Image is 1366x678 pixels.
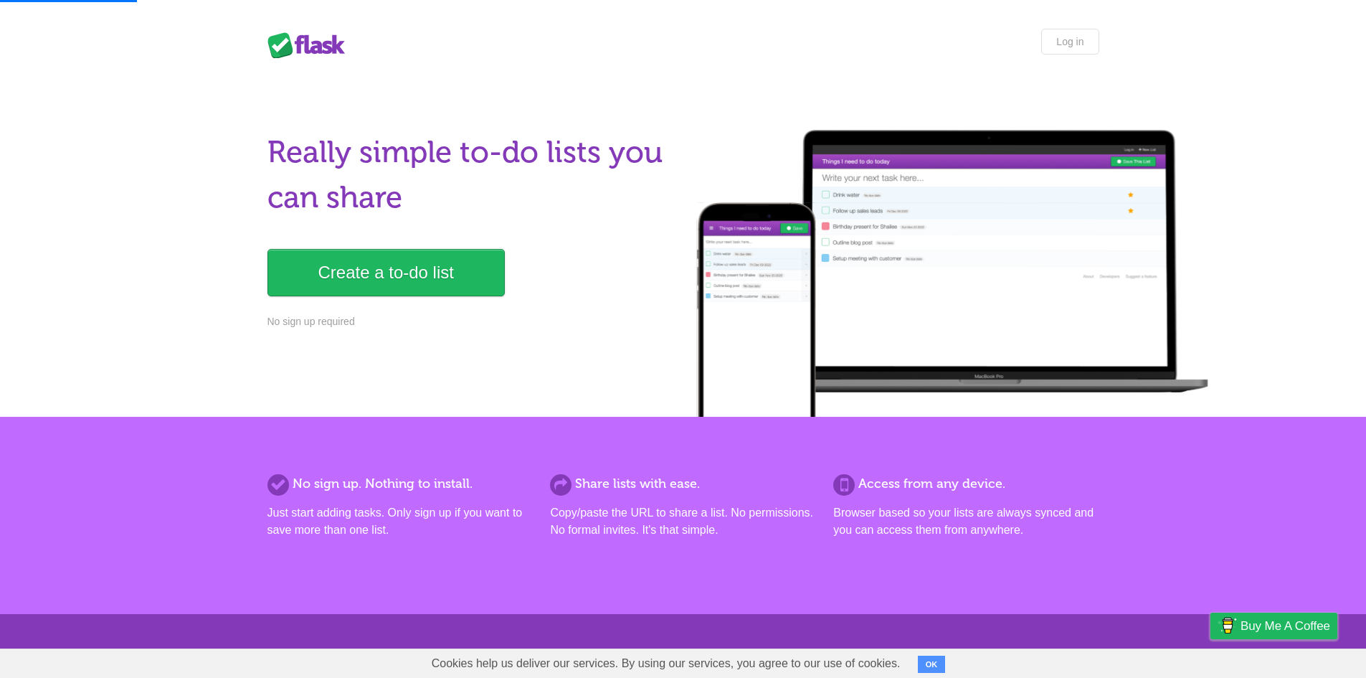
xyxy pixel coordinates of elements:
[918,656,946,673] button: OK
[1218,613,1237,638] img: Buy me a coffee
[267,32,354,58] div: Flask Lists
[1241,613,1330,639] span: Buy me a coffee
[267,504,533,539] p: Just start adding tasks. Only sign up if you want to save more than one list.
[833,474,1099,494] h2: Access from any device.
[550,474,815,494] h2: Share lists with ease.
[417,649,915,678] span: Cookies help us deliver our services. By using our services, you agree to our use of cookies.
[833,504,1099,539] p: Browser based so your lists are always synced and you can access them from anywhere.
[1041,29,1099,55] a: Log in
[267,249,505,296] a: Create a to-do list
[550,504,815,539] p: Copy/paste the URL to share a list. No permissions. No formal invites. It's that simple.
[267,314,675,329] p: No sign up required
[267,474,533,494] h2: No sign up. Nothing to install.
[1210,613,1337,639] a: Buy me a coffee
[267,130,675,220] h1: Really simple to-do lists you can share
